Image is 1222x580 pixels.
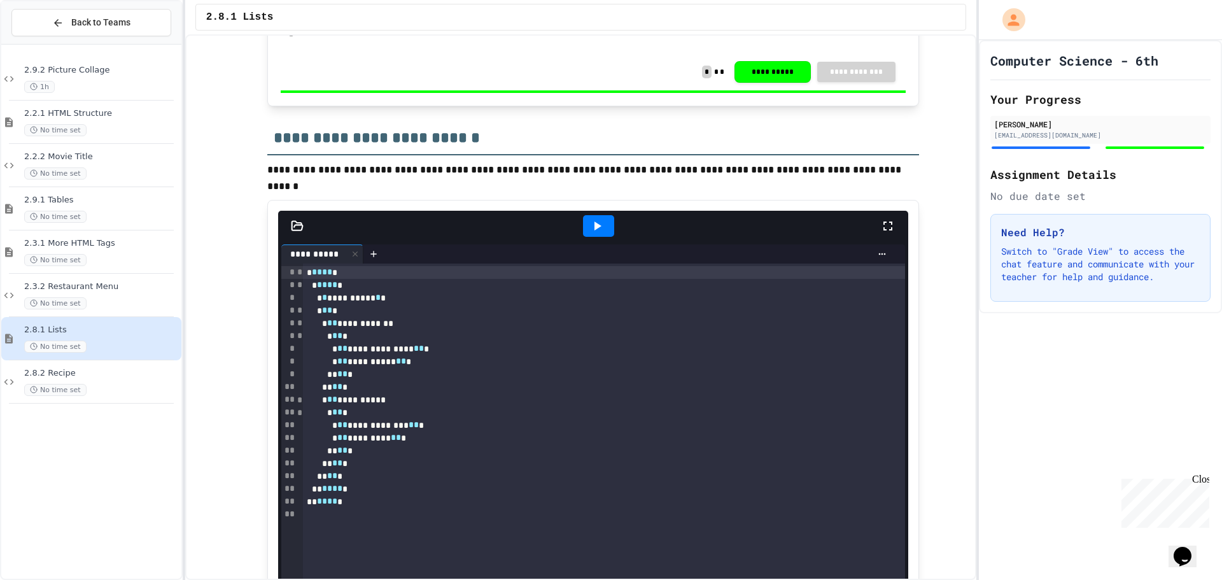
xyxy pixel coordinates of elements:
[11,9,171,36] button: Back to Teams
[24,341,87,353] span: No time set
[24,65,179,76] span: 2.9.2 Picture Collage
[990,90,1211,108] h2: Your Progress
[994,131,1207,140] div: [EMAIL_ADDRESS][DOMAIN_NAME]
[24,124,87,136] span: No time set
[24,108,179,119] span: 2.2.1 HTML Structure
[24,81,55,93] span: 1h
[24,254,87,266] span: No time set
[24,152,179,162] span: 2.2.2 Movie Title
[1116,474,1209,528] iframe: chat widget
[24,297,87,309] span: No time set
[1001,245,1200,283] p: Switch to "Grade View" to access the chat feature and communicate with your teacher for help and ...
[990,52,1158,69] h1: Computer Science - 6th
[206,10,274,25] span: 2.8.1 Lists
[24,238,179,249] span: 2.3.1 More HTML Tags
[24,368,179,379] span: 2.8.2 Recipe
[24,384,87,396] span: No time set
[990,188,1211,204] div: No due date set
[24,281,179,292] span: 2.3.2 Restaurant Menu
[24,195,179,206] span: 2.9.1 Tables
[994,118,1207,130] div: [PERSON_NAME]
[990,166,1211,183] h2: Assignment Details
[24,211,87,223] span: No time set
[24,167,87,180] span: No time set
[71,16,130,29] span: Back to Teams
[5,5,88,81] div: Chat with us now!Close
[1169,529,1209,567] iframe: chat widget
[24,325,179,336] span: 2.8.1 Lists
[1001,225,1200,240] h3: Need Help?
[989,5,1029,34] div: My Account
